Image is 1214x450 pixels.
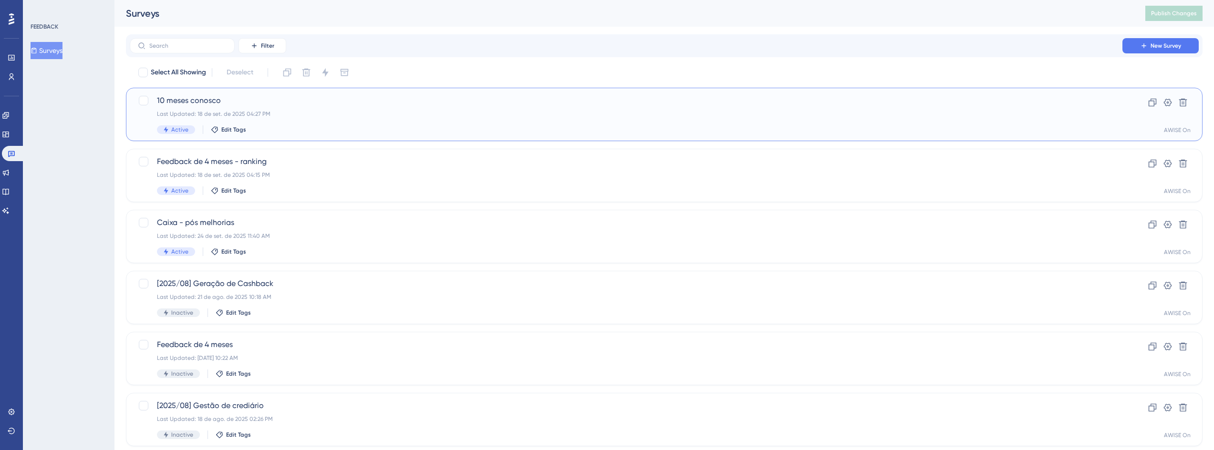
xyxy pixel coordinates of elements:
span: Caixa - pós melhorias [157,217,1095,228]
span: [2025/08] Gestão de crediário [157,400,1095,411]
input: Search [149,42,227,49]
span: Feedback de 4 meses [157,339,1095,350]
span: Inactive [171,309,193,317]
span: Inactive [171,431,193,439]
span: New Survey [1151,42,1181,50]
div: Surveys [126,7,1121,20]
div: Last Updated: 21 de ago. de 2025 10:18 AM [157,293,1095,301]
span: Edit Tags [221,126,246,133]
span: Active [171,248,188,256]
span: Edit Tags [226,370,251,378]
div: Last Updated: 24 de set. de 2025 11:40 AM [157,232,1095,240]
button: Edit Tags [211,187,246,194]
div: AWISE On [1164,126,1191,134]
span: Select All Showing [151,67,206,78]
span: Active [171,187,188,194]
div: Last Updated: 18 de set. de 2025 04:15 PM [157,171,1095,179]
button: Edit Tags [216,370,251,378]
div: AWISE On [1164,309,1191,317]
span: Edit Tags [226,431,251,439]
span: Inactive [171,370,193,378]
button: New Survey [1122,38,1199,53]
button: Edit Tags [216,431,251,439]
button: Deselect [218,64,262,81]
span: Edit Tags [221,187,246,194]
div: AWISE On [1164,431,1191,439]
span: Publish Changes [1151,10,1197,17]
span: Deselect [227,67,253,78]
span: Filter [261,42,274,50]
span: Edit Tags [221,248,246,256]
div: Last Updated: 18 de ago. de 2025 02:26 PM [157,415,1095,423]
span: Feedback de 4 meses - ranking [157,156,1095,167]
button: Edit Tags [211,126,246,133]
div: Last Updated: [DATE] 10:22 AM [157,354,1095,362]
div: AWISE On [1164,187,1191,195]
button: Edit Tags [216,309,251,317]
div: AWISE On [1164,248,1191,256]
span: Edit Tags [226,309,251,317]
button: Surveys [31,42,62,59]
button: Edit Tags [211,248,246,256]
div: Last Updated: 18 de set. de 2025 04:27 PM [157,110,1095,118]
button: Filter [239,38,286,53]
span: 10 meses conosco [157,95,1095,106]
button: Publish Changes [1145,6,1203,21]
span: Active [171,126,188,133]
span: [2025/08] Geração de Cashback [157,278,1095,289]
div: FEEDBACK [31,23,58,31]
div: AWISE On [1164,370,1191,378]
